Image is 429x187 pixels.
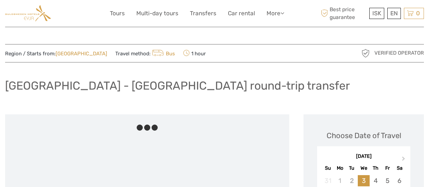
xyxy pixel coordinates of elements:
[110,8,125,18] a: Tours
[136,8,178,18] a: Multi-day tours
[399,155,410,166] button: Next Month
[358,164,370,173] div: We
[322,164,334,173] div: Su
[374,50,424,57] span: Verified Operator
[151,51,175,57] a: Bus
[5,5,51,22] img: Guldsmeden Eyja
[5,79,350,93] h1: [GEOGRAPHIC_DATA] - [GEOGRAPHIC_DATA] round-trip transfer
[56,51,107,57] a: [GEOGRAPHIC_DATA]
[317,153,410,160] div: [DATE]
[346,175,358,186] div: Not available Tuesday, September 2nd, 2025
[322,175,334,186] div: Not available Sunday, August 31st, 2025
[370,164,382,173] div: Th
[415,10,421,17] span: 0
[393,175,405,186] div: Choose Saturday, September 6th, 2025
[358,175,370,186] div: Choose Wednesday, September 3rd, 2025
[319,6,368,21] span: Best price guarantee
[382,164,393,173] div: Fr
[115,49,175,58] span: Travel method:
[190,8,216,18] a: Transfers
[387,8,401,19] div: EN
[327,130,401,141] div: Choose Date of Travel
[372,10,381,17] span: ISK
[334,164,346,173] div: Mo
[228,8,255,18] a: Car rental
[382,175,393,186] div: Choose Friday, September 5th, 2025
[360,48,371,59] img: verified_operator_grey_128.png
[393,164,405,173] div: Sa
[183,49,206,58] span: 1 hour
[267,8,284,18] a: More
[370,175,382,186] div: Choose Thursday, September 4th, 2025
[334,175,346,186] div: Not available Monday, September 1st, 2025
[346,164,358,173] div: Tu
[5,50,107,57] span: Region / Starts from:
